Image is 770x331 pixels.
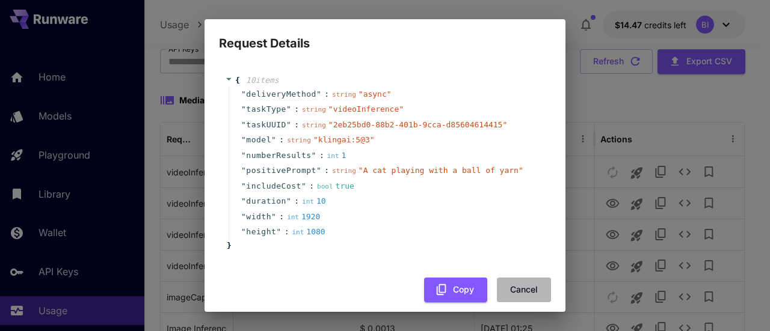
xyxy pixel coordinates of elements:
span: " [271,212,276,221]
span: " A cat playing with a ball of yarn " [359,166,523,175]
span: int [327,152,339,160]
span: { [235,74,240,87]
span: " [271,135,276,144]
button: Copy [424,278,487,302]
span: " [241,135,246,144]
div: 1 [327,150,346,162]
span: deliveryMethod [246,88,316,100]
span: : [294,103,299,115]
span: 10 item s [246,76,279,85]
span: height [246,226,276,238]
span: string [332,167,356,175]
span: int [292,228,304,236]
span: : [319,150,324,162]
span: " [241,196,246,205]
span: " [312,151,316,160]
button: Cancel [497,278,551,302]
span: taskUUID [246,119,286,131]
span: : [279,134,284,146]
span: int [302,198,314,205]
span: string [332,91,356,99]
span: " async " [359,90,392,99]
span: numberResults [246,150,311,162]
span: " [241,166,246,175]
span: " [241,90,246,99]
span: string [302,106,326,114]
span: model [246,134,271,146]
span: " [241,181,246,190]
span: " [241,120,246,129]
span: bool [317,183,333,190]
div: 1080 [292,226,325,238]
span: : [324,165,329,177]
span: : [294,119,299,131]
span: " videoInference " [328,105,404,114]
span: } [225,240,232,252]
div: 10 [302,195,326,207]
span: " [241,212,246,221]
span: " [241,105,246,114]
span: " [276,227,281,236]
span: " [241,227,246,236]
span: : [324,88,329,100]
span: " [241,151,246,160]
span: " [286,105,291,114]
span: : [309,180,314,192]
h2: Request Details [205,19,565,53]
span: " [301,181,306,190]
span: string [287,136,311,144]
span: " [286,120,291,129]
span: positivePrompt [246,165,316,177]
span: string [302,121,326,129]
span: duration [246,195,286,207]
span: : [294,195,299,207]
span: includeCost [246,180,301,192]
span: " [316,90,321,99]
span: : [279,211,284,223]
span: taskType [246,103,286,115]
span: width [246,211,271,223]
span: " klingai:5@3 " [313,135,375,144]
span: : [285,226,289,238]
span: " [286,196,291,205]
span: int [287,213,299,221]
div: 1920 [287,211,320,223]
span: " [316,166,321,175]
div: true [317,180,354,192]
span: " 2eb25bd0-88b2-401b-9cca-d85604614415 " [328,120,507,129]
